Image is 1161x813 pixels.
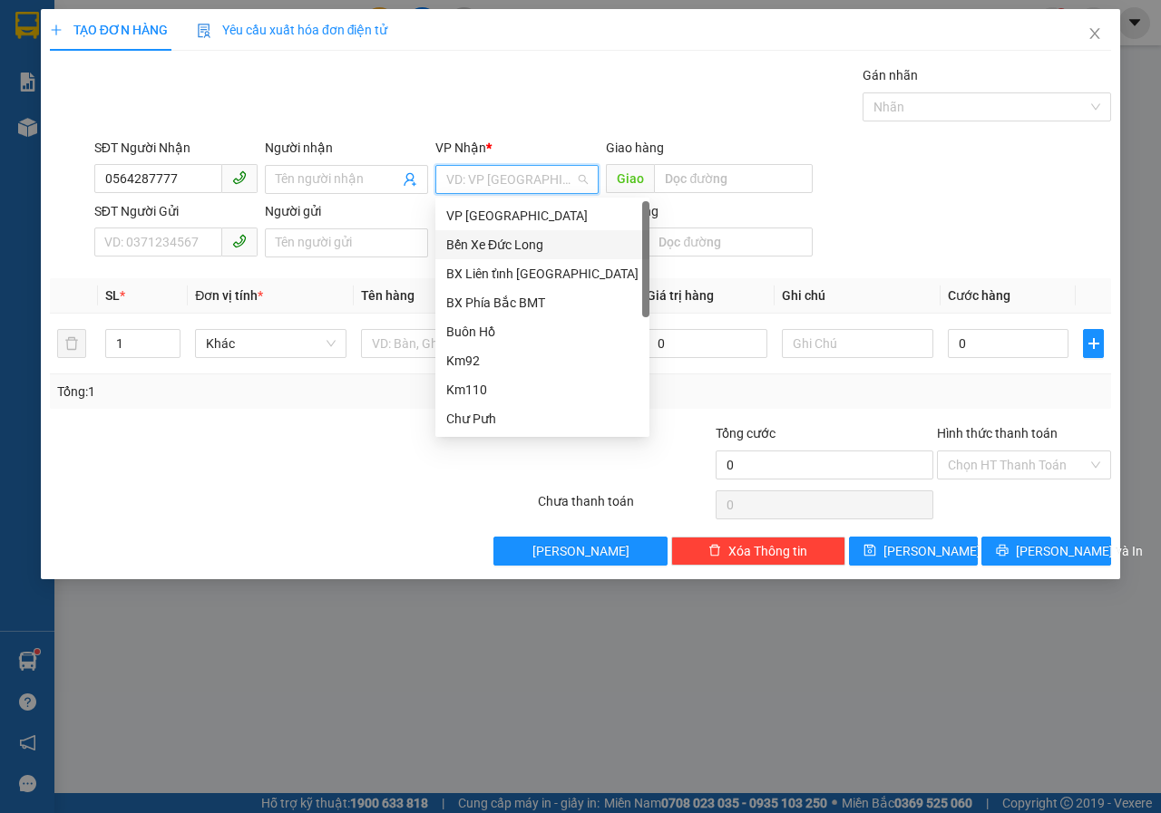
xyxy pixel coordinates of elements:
button: Close [1069,9,1120,60]
span: printer [996,544,1009,558]
span: [PERSON_NAME] [532,541,629,561]
div: BX Liên tỉnh Đà Lạt [435,259,649,288]
div: Tổng: 1 [57,382,450,402]
span: phone [232,234,247,248]
button: [PERSON_NAME] [493,537,668,566]
div: VP Đà Lạt [435,201,649,230]
input: Ghi Chú [782,329,933,358]
div: Chưa thanh toán [536,491,714,523]
img: icon [197,24,211,38]
span: TẠO ĐƠN HÀNG [50,23,168,37]
span: Khác [206,330,336,357]
button: plus [1083,329,1104,358]
span: VP Nhận [435,140,486,155]
span: Tên hàng [361,288,415,303]
div: SĐT Người Gửi [94,201,258,221]
button: deleteXóa Thông tin [671,537,845,566]
div: SĐT Người Nhận [94,138,258,158]
div: BX Phía Bắc BMT [446,293,639,313]
button: delete [57,329,86,358]
span: phone [232,170,247,185]
div: Km110 [446,380,639,400]
div: Chư Pưh [435,404,649,433]
div: Buôn Hồ [435,317,649,346]
th: Ghi chú [775,278,941,314]
span: close [1088,26,1102,41]
span: delete [708,544,721,558]
div: Bến Xe Đức Long [446,235,639,255]
div: Bến Xe Đức Long [435,230,649,259]
div: BX Liên tỉnh [GEOGRAPHIC_DATA] [446,264,639,284]
button: save[PERSON_NAME] [849,537,979,566]
span: Xóa Thông tin [728,541,807,561]
label: Hình thức thanh toán [937,426,1058,440]
label: Gán nhãn [863,68,918,82]
button: printer[PERSON_NAME] và In [981,537,1111,566]
span: save [863,544,876,558]
span: Giao [606,164,654,193]
span: Giao hàng [606,140,664,155]
span: plus [50,24,63,36]
div: Km92 [446,351,639,371]
span: plus [1084,336,1103,351]
span: Cước hàng [948,288,1010,303]
input: Dọc đường [654,164,812,193]
div: Chư Pưh [446,409,639,429]
span: Giá trị hàng [647,288,714,303]
div: Km92 [435,346,649,375]
div: Người nhận [265,138,428,158]
div: Người gửi [265,201,428,221]
span: Yêu cầu xuất hóa đơn điện tử [197,23,388,37]
input: Dọc đường [648,227,812,256]
div: BX Phía Bắc BMT [435,288,649,317]
div: VP [GEOGRAPHIC_DATA] [446,206,639,226]
span: Tổng cước [716,426,776,440]
div: Buôn Hồ [446,322,639,342]
span: user-add [403,172,417,187]
input: 0 [647,329,767,358]
span: SL [105,288,120,303]
span: [PERSON_NAME] và In [1016,541,1143,561]
span: Đơn vị tính [195,288,263,303]
span: [PERSON_NAME] [883,541,981,561]
input: VD: Bàn, Ghế [361,329,512,358]
div: Km110 [435,375,649,404]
